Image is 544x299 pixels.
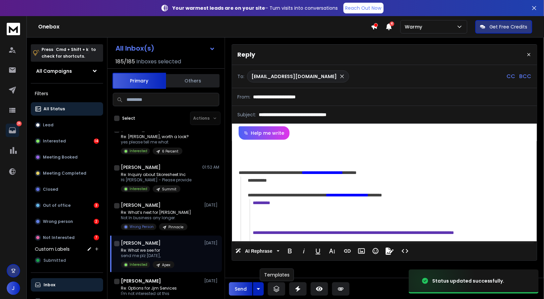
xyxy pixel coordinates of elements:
[31,134,103,148] button: Interested14
[326,244,338,258] button: More Text
[204,240,219,246] p: [DATE]
[38,23,371,31] h1: Onebox
[162,149,178,154] p: 6 Percent
[355,244,368,258] button: Insert Image (⌘P)
[121,164,161,171] h1: [PERSON_NAME]
[31,231,103,244] button: Not Interested7
[31,118,103,132] button: Lead
[122,116,135,121] label: Select
[43,155,78,160] p: Meeting Booked
[298,244,310,258] button: Italic (⌘I)
[173,5,338,11] p: – Turn visits into conversations
[173,5,265,11] strong: Your warmest leads are on your site
[260,268,294,281] div: Templates
[31,64,103,78] button: All Campaigns
[31,199,103,212] button: Out of office3
[162,187,176,192] p: Summit
[121,177,191,183] p: Hi [PERSON_NAME] - Please provide
[489,23,528,30] p: Get Free Credits
[55,46,89,53] span: Cmd + Shift + k
[121,286,189,291] p: Re: Options for Jjm Services
[94,138,99,144] div: 14
[43,138,66,144] p: Interested
[130,224,154,229] p: Wrong Person
[112,73,166,89] button: Primary
[115,58,135,66] span: 185 / 185
[345,5,382,11] p: Reach Out Now
[6,124,19,137] a: 26
[121,240,161,246] h1: [PERSON_NAME]
[43,219,73,224] p: Wrong person
[475,20,532,34] button: Get Free Credits
[130,148,147,154] p: Interested
[130,262,147,267] p: Interested
[244,248,274,254] span: AI Rephrase
[121,172,191,177] p: Re: Inquiry about Skoresheet Inc
[94,203,99,208] div: 3
[43,171,86,176] p: Meeting Completed
[7,282,20,295] button: J
[121,139,189,145] p: yes please tell me what
[44,106,65,112] p: All Status
[44,282,55,288] p: Inbox
[166,73,220,88] button: Others
[383,244,396,258] button: Signature
[31,167,103,180] button: Meeting Completed
[390,21,394,26] span: 4
[229,282,252,296] button: Send
[44,258,66,263] span: Submitted
[507,72,516,80] p: CC
[341,244,354,258] button: Insert Link (⌘K)
[121,202,161,208] h1: [PERSON_NAME]
[237,50,255,59] p: Reply
[121,210,191,215] p: Re: What’s next for [PERSON_NAME]
[31,254,103,267] button: Submitted
[36,68,72,74] h1: All Campaigns
[204,278,219,284] p: [DATE]
[202,165,219,170] p: 01:52 AM
[42,46,96,60] p: Press to check for shortcuts.
[110,42,221,55] button: All Inbox(s)
[43,122,54,128] p: Lead
[399,244,411,258] button: Code View
[16,121,22,126] p: 26
[31,278,103,292] button: Inbox
[31,183,103,196] button: Closed
[121,278,161,284] h1: [PERSON_NAME]
[115,45,154,52] h1: All Inbox(s)
[284,244,296,258] button: Bold (⌘B)
[43,235,75,240] p: Not Interested
[237,111,256,118] p: Subject:
[432,278,504,284] div: Status updated successfully.
[136,58,181,66] h3: Inboxes selected
[234,244,281,258] button: AI Rephrase
[94,219,99,224] div: 2
[43,187,58,192] p: Closed
[121,215,191,221] p: Not ln business any longer.
[237,94,250,100] p: From:
[251,73,337,80] p: [EMAIL_ADDRESS][DOMAIN_NAME]
[162,262,170,267] p: Apex
[121,134,189,139] p: Re: [PERSON_NAME], worth a look?
[121,291,189,296] p: I'm not interested at this
[31,151,103,164] button: Meeting Booked
[168,225,183,230] p: Pinnacle
[31,102,103,116] button: All Status
[43,203,71,208] p: Out of office
[121,248,174,253] p: Re: What we see for
[31,89,103,98] h3: Filters
[130,186,147,191] p: Interested
[369,244,382,258] button: Emoticons
[7,23,20,35] img: logo
[204,202,219,208] p: [DATE]
[343,3,384,13] a: Reach Out Now
[405,23,425,30] p: Warmy
[31,215,103,228] button: Wrong person2
[35,246,70,252] h3: Custom Labels
[520,72,532,80] p: BCC
[237,73,244,80] p: To:
[239,126,290,140] button: Help me write
[94,235,99,240] div: 7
